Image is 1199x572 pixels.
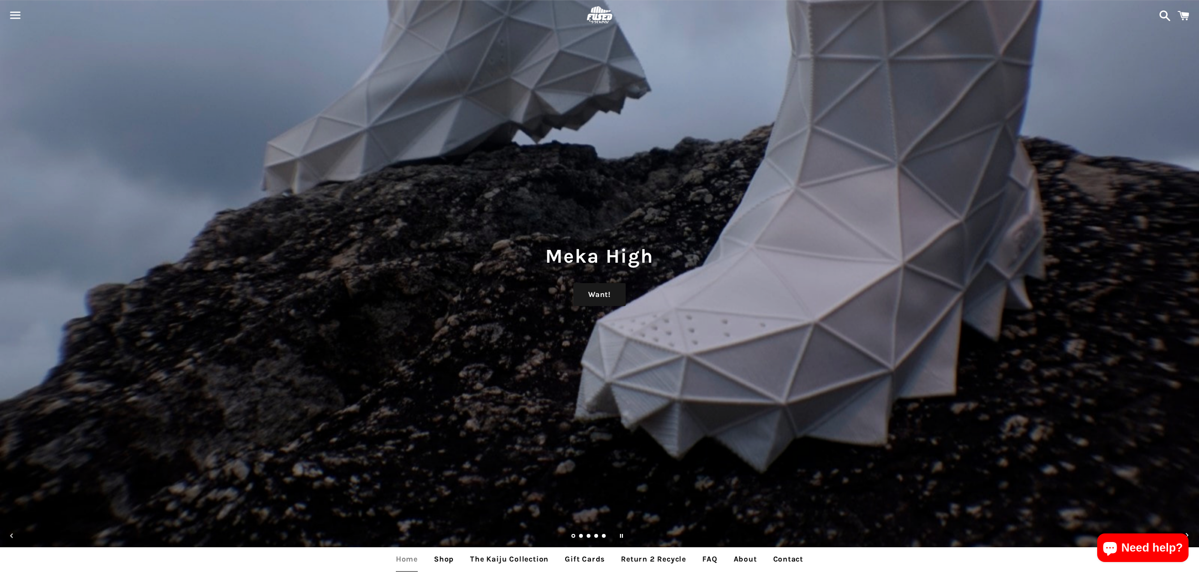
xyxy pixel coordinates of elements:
[594,534,599,539] a: Load slide 4
[389,547,425,571] a: Home
[587,534,591,539] a: Load slide 3
[695,547,724,571] a: FAQ
[766,547,811,571] a: Contact
[611,525,632,546] button: Pause slideshow
[1,525,22,546] button: Previous slide
[427,547,461,571] a: Shop
[614,547,693,571] a: Return 2 Recycle
[573,283,626,306] a: Want!
[727,547,764,571] a: About
[579,534,584,539] a: Load slide 2
[463,547,556,571] a: The Kaiju Collection
[558,547,612,571] a: Gift Cards
[571,534,576,539] a: Slide 1, current
[1094,533,1191,564] inbox-online-store-chat: Shopify online store chat
[602,534,607,539] a: Load slide 5
[1177,525,1198,546] button: Next slide
[10,242,1189,270] h1: Meka High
